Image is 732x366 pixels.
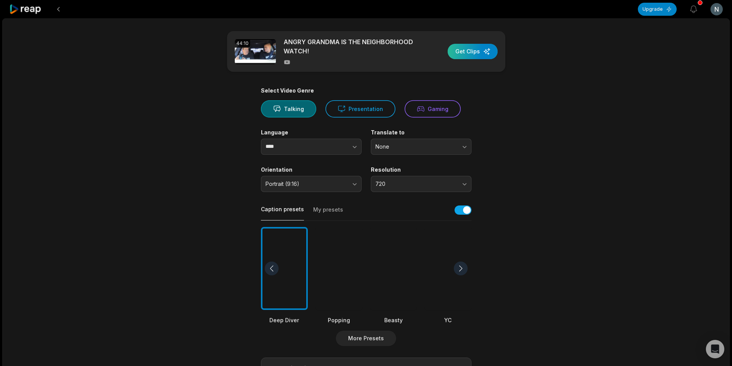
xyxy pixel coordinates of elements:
[284,37,416,56] p: ANGRY GRANDMA IS THE NEIGHBORHOOD WATCH!
[261,129,362,136] label: Language
[336,331,396,346] button: More Presets
[375,143,456,150] span: None
[371,176,471,192] button: 720
[261,87,471,94] div: Select Video Genre
[375,181,456,187] span: 720
[313,206,343,220] button: My presets
[261,316,308,324] div: Deep Diver
[261,176,362,192] button: Portrait (9:16)
[266,181,346,187] span: Portrait (9:16)
[261,205,304,220] button: Caption presets
[325,100,395,118] button: Presentation
[371,129,471,136] label: Translate to
[371,166,471,173] label: Resolution
[448,44,498,59] button: Get Clips
[425,316,471,324] div: YC
[370,316,417,324] div: Beasty
[371,139,471,155] button: None
[405,100,461,118] button: Gaming
[235,39,250,48] div: 44:10
[261,166,362,173] label: Orientation
[261,100,316,118] button: Talking
[706,340,724,358] div: Open Intercom Messenger
[638,3,677,16] button: Upgrade
[315,316,362,324] div: Popping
